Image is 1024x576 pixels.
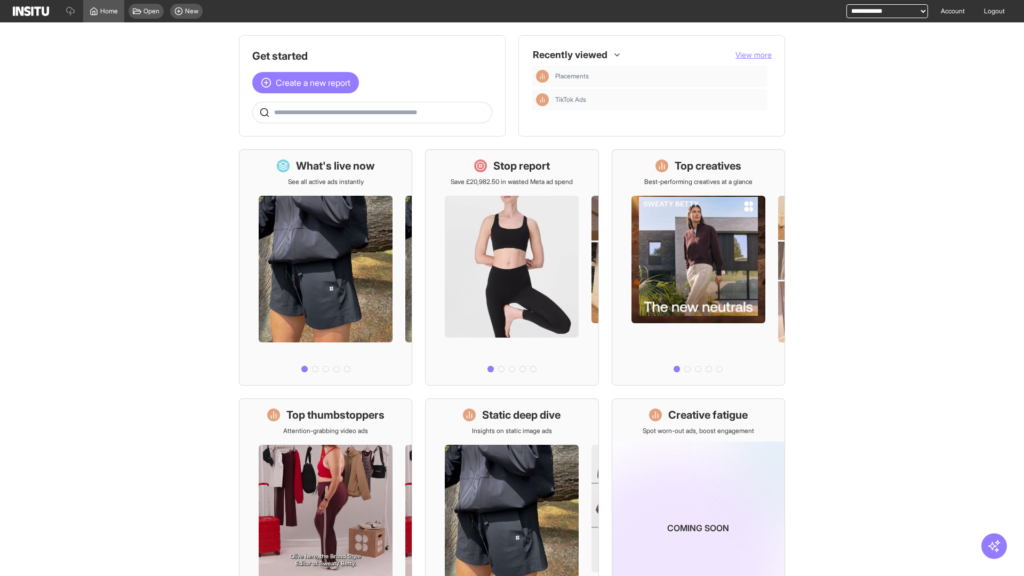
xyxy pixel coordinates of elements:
p: See all active ads instantly [288,178,364,186]
span: Create a new report [276,76,350,89]
h1: Top thumbstoppers [286,407,385,422]
p: Best-performing creatives at a glance [644,178,753,186]
p: Attention-grabbing video ads [283,427,368,435]
a: Top creativesBest-performing creatives at a glance [612,149,785,386]
h1: What's live now [296,158,375,173]
h1: Top creatives [675,158,741,173]
h1: Stop report [493,158,550,173]
span: Placements [555,72,763,81]
span: New [185,7,198,15]
h1: Get started [252,49,492,63]
div: Insights [536,70,549,83]
a: What's live nowSee all active ads instantly [239,149,412,386]
a: Stop reportSave £20,982.50 in wasted Meta ad spend [425,149,598,386]
h1: Static deep dive [482,407,561,422]
button: Create a new report [252,72,359,93]
span: View more [735,50,772,59]
img: Logo [13,6,49,16]
p: Insights on static image ads [472,427,552,435]
div: Insights [536,93,549,106]
span: Home [100,7,118,15]
button: View more [735,50,772,60]
span: TikTok Ads [555,95,586,104]
span: TikTok Ads [555,95,763,104]
span: Open [143,7,159,15]
span: Placements [555,72,589,81]
p: Save £20,982.50 in wasted Meta ad spend [451,178,573,186]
